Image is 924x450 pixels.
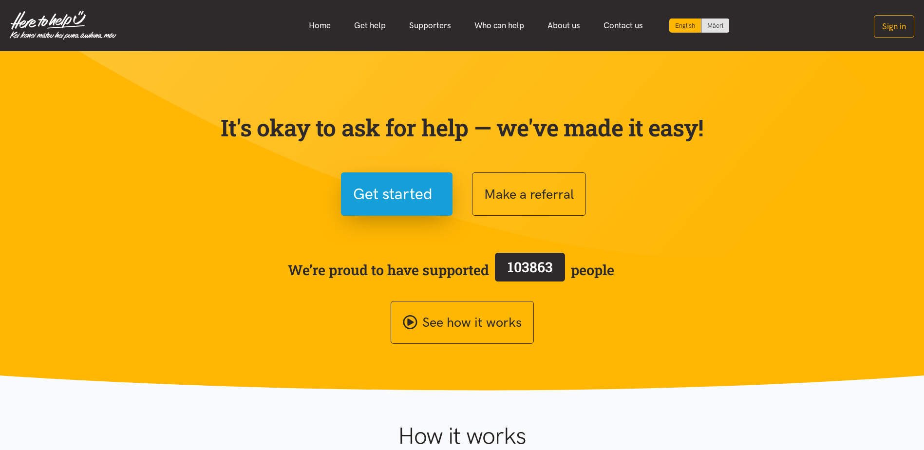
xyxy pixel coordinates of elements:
[297,15,342,36] a: Home
[472,172,586,216] button: Make a referral
[342,15,397,36] a: Get help
[397,15,463,36] a: Supporters
[353,182,433,206] span: Get started
[10,11,116,40] img: Home
[701,19,729,33] a: Switch to Te Reo Māori
[288,251,614,289] span: We’re proud to have supported people
[669,19,701,33] div: Current language
[391,301,534,344] a: See how it works
[536,15,592,36] a: About us
[874,15,914,38] button: Sign in
[489,251,571,289] a: 103863
[508,258,553,276] span: 103863
[463,15,536,36] a: Who can help
[303,422,621,450] h1: How it works
[219,113,706,142] p: It's okay to ask for help — we've made it easy!
[592,15,655,36] a: Contact us
[669,19,730,33] div: Language toggle
[341,172,453,216] button: Get started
